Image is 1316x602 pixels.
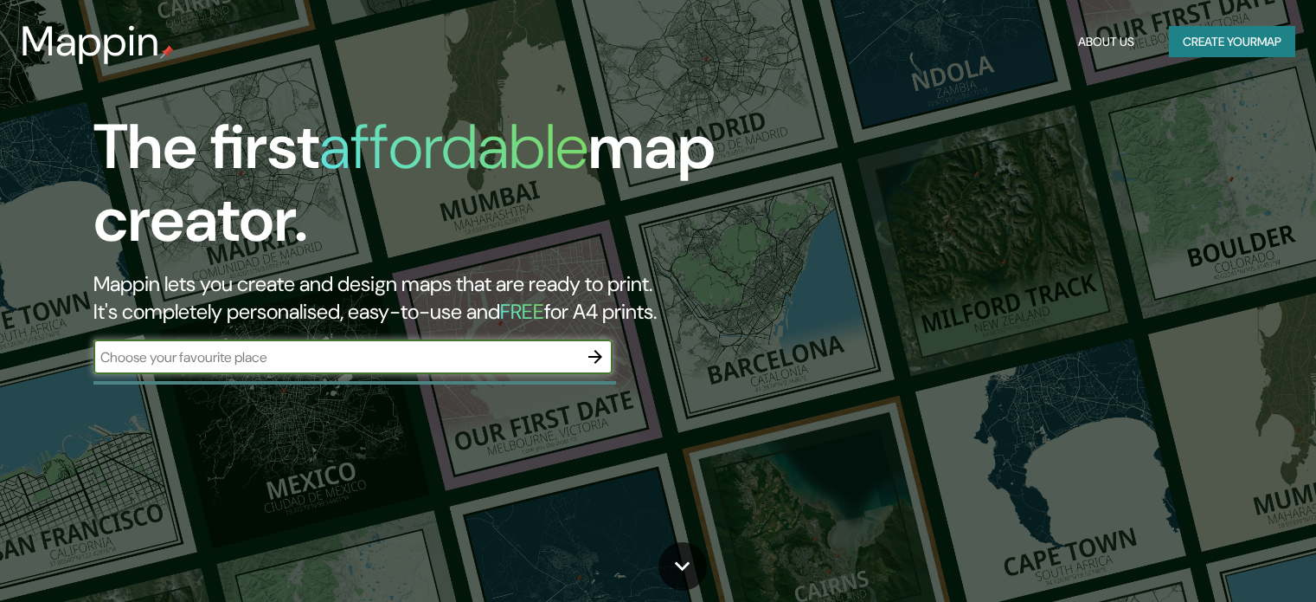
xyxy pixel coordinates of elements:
h2: Mappin lets you create and design maps that are ready to print. It's completely personalised, eas... [93,270,752,326]
input: Choose your favourite place [93,347,578,367]
button: Create yourmap [1169,26,1295,58]
h5: FREE [500,298,544,325]
img: mappin-pin [160,45,174,59]
h1: affordable [319,107,588,187]
h1: The first map creator. [93,111,752,270]
button: About Us [1071,26,1141,58]
h3: Mappin [21,17,160,66]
